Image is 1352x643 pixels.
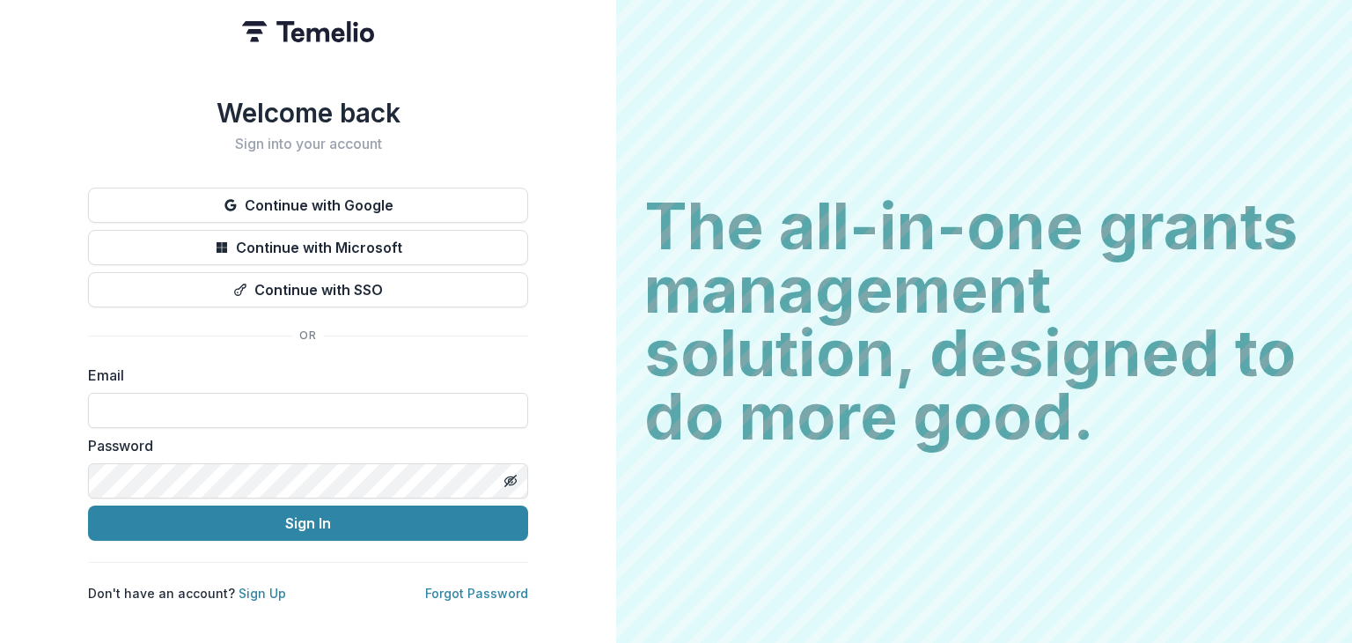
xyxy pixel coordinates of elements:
label: Password [88,435,518,456]
button: Continue with SSO [88,272,528,307]
h2: Sign into your account [88,136,528,152]
button: Toggle password visibility [496,467,525,495]
label: Email [88,365,518,386]
a: Sign Up [239,586,286,601]
p: Don't have an account? [88,584,286,602]
button: Sign In [88,506,528,541]
a: Forgot Password [425,586,528,601]
button: Continue with Google [88,188,528,223]
button: Continue with Microsoft [88,230,528,265]
img: Temelio [242,21,374,42]
h1: Welcome back [88,97,528,129]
